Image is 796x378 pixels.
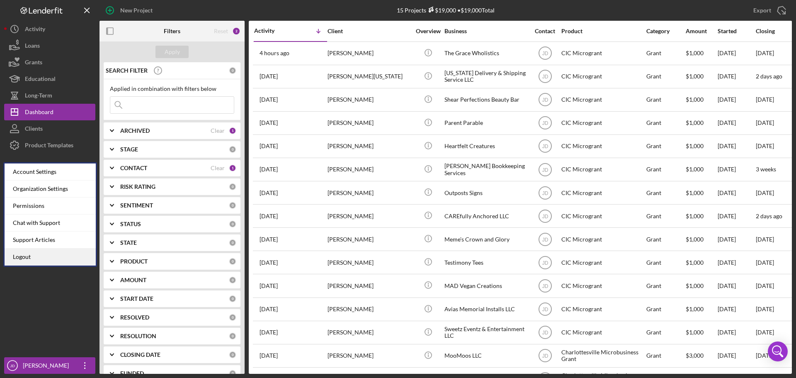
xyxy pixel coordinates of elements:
b: PRODUCT [120,258,148,265]
div: MAD Vegan Creations [444,275,527,297]
text: JD [542,190,548,196]
div: [PERSON_NAME] [328,275,410,297]
a: Clients [4,120,95,137]
div: 0 [229,276,236,284]
div: Dashboard [25,104,53,122]
time: [DATE] [756,49,774,56]
div: 0 [229,67,236,74]
div: 0 [229,314,236,321]
div: [PERSON_NAME] [328,42,410,64]
div: Product Templates [25,137,73,156]
span: $1,000 [686,259,704,266]
time: 2025-10-14 15:23 [260,50,289,56]
text: JD [542,260,548,266]
span: $1,000 [686,189,704,196]
div: [DATE] [718,251,755,273]
div: [DATE] [718,345,755,367]
div: [DATE] [718,42,755,64]
div: Testimony Tees [444,251,527,273]
text: JD [542,51,548,56]
div: Chat with Support [5,215,96,232]
div: Outposts Signs [444,182,527,204]
a: Educational [4,71,95,87]
time: [DATE] [756,282,774,289]
div: CIC Microgrant [561,322,644,344]
time: 2025-09-29 23:13 [260,143,278,149]
text: JD [542,213,548,219]
a: Dashboard [4,104,95,120]
div: Product [561,28,644,34]
div: [PERSON_NAME] [328,89,410,111]
text: JD [542,120,548,126]
text: JD [542,283,548,289]
div: Export [753,2,771,19]
b: AMOUNT [120,277,146,283]
div: [PERSON_NAME] [328,112,410,134]
div: [DATE] [718,228,755,250]
time: 2025-09-04 20:44 [260,259,278,266]
div: CIC Microgrant [561,66,644,88]
time: 2025-10-02 01:21 [260,119,278,126]
span: $1,000 [686,119,704,126]
span: $1,000 [686,96,704,103]
text: JD [542,237,548,242]
div: [PERSON_NAME] [328,251,410,273]
div: [DATE] [718,182,755,204]
div: MooMoos LLC [444,345,527,367]
div: [PERSON_NAME] [328,345,410,367]
div: The Grace Wholistics [444,42,527,64]
text: JD [542,144,548,149]
div: [DATE] [718,135,755,157]
div: [DATE] [718,205,755,227]
div: New Project [120,2,153,19]
div: [US_STATE] Delivery & Shipping Service LLC [444,66,527,88]
div: Clients [25,120,43,139]
div: Activity [25,21,45,39]
text: JD [10,363,15,368]
time: [DATE] [756,305,774,312]
div: Grant [646,275,685,297]
div: Client [328,28,410,34]
b: RESOLUTION [120,333,156,339]
div: Permissions [5,198,96,215]
div: Parent Parable [444,112,527,134]
a: Logout [5,249,96,266]
div: [PERSON_NAME] [328,298,410,320]
div: 0 [229,183,236,190]
button: New Project [99,2,161,19]
div: $1,000 [686,66,717,88]
div: 0 [229,146,236,153]
div: Open Intercom Messenger [768,341,788,361]
div: [PERSON_NAME] Bookkeeping Services [444,159,527,180]
time: [DATE] [756,352,774,359]
div: CIC Microgrant [561,159,644,180]
div: CIC Microgrant [561,112,644,134]
time: [DATE] [756,236,774,243]
b: STATUS [120,221,141,227]
div: 0 [229,370,236,377]
div: 0 [229,239,236,246]
button: Grants [4,54,95,71]
div: Sweetz Eventz & Entertainment LLC [444,322,527,344]
div: CIC Microgrant [561,42,644,64]
b: STATE [120,239,137,246]
div: [PERSON_NAME] [21,357,75,376]
div: [DATE] [718,66,755,88]
div: Grant [646,42,685,64]
div: Contact [529,28,561,34]
div: Grant [646,322,685,344]
div: CIC Microgrant [561,135,644,157]
time: 2025-09-26 19:21 [260,166,278,173]
text: JD [542,353,548,359]
div: Grant [646,205,685,227]
div: Grant [646,298,685,320]
div: CIC Microgrant [561,205,644,227]
div: 1 [229,127,236,134]
div: Meme's Crown and Glory [444,228,527,250]
b: FUNDED [120,370,144,377]
div: Grant [646,251,685,273]
b: CONTACT [120,165,147,171]
button: Long-Term [4,87,95,104]
div: CIC Microgrant [561,275,644,297]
